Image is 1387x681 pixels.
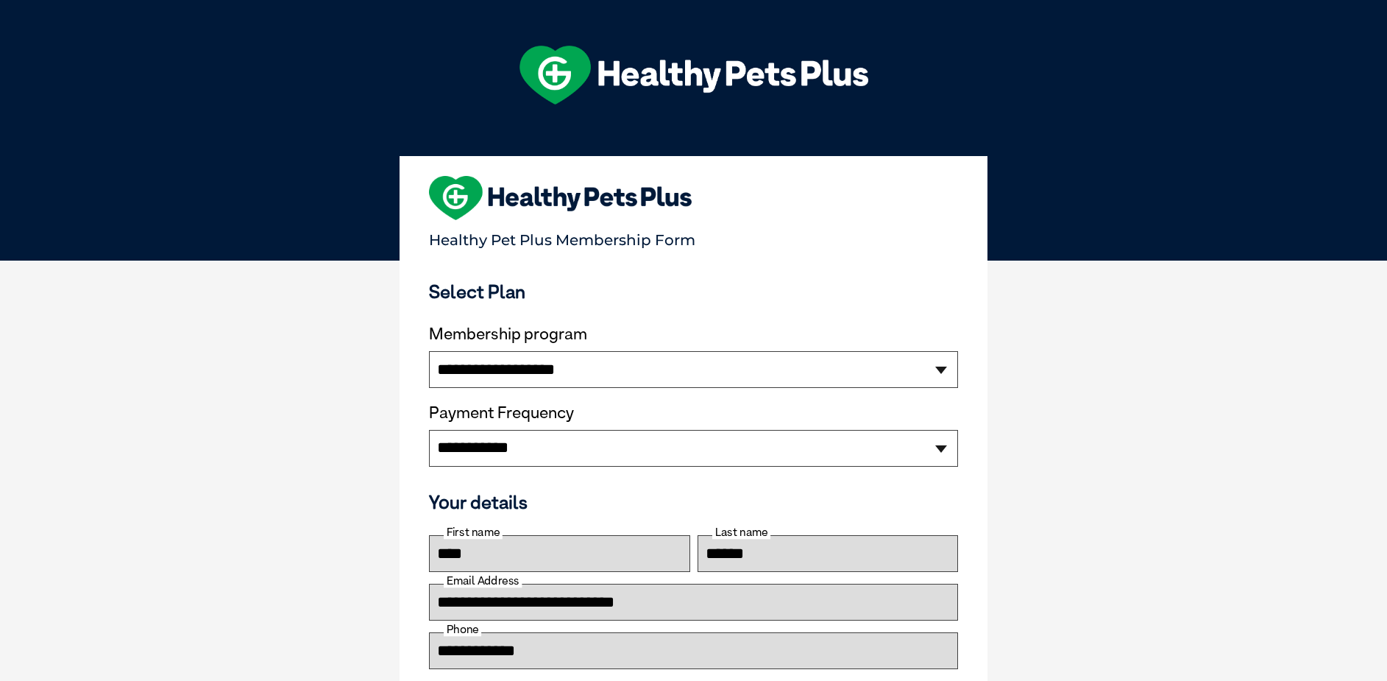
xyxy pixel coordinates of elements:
label: First name [444,526,503,539]
p: Healthy Pet Plus Membership Form [429,225,958,249]
h3: Your details [429,491,958,513]
img: hpp-logo-landscape-green-white.png [519,46,868,105]
label: Membership program [429,325,958,344]
h3: Select Plan [429,280,958,303]
label: Email Address [444,574,522,588]
label: Payment Frequency [429,403,574,423]
label: Last name [712,526,770,539]
label: Phone [444,623,481,636]
img: heart-shape-hpp-logo-large.png [429,176,692,220]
